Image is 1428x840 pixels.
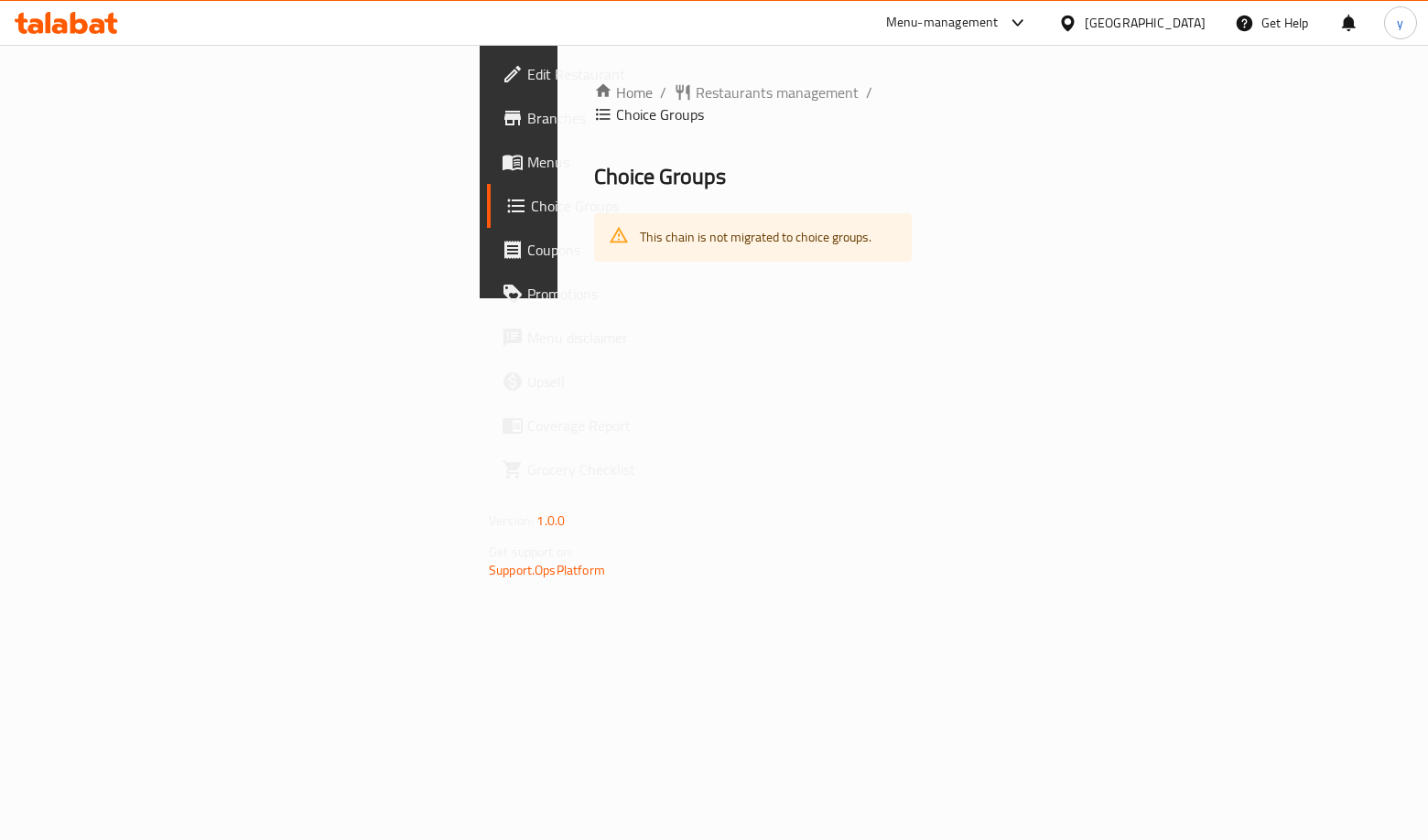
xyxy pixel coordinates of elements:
[489,558,605,582] a: Support.OpsPlatform
[487,96,719,140] a: Branches
[1085,13,1206,33] div: [GEOGRAPHIC_DATA]
[886,12,999,34] div: Menu-management
[531,195,704,217] span: Choice Groups
[487,360,719,404] a: Upsell
[487,447,719,491] a: Grocery Checklist
[527,327,704,349] span: Menu disclaimer
[527,239,704,261] span: Coupons
[640,219,871,256] div: This chain is not migrated to choice groups.
[594,81,912,125] nav: breadcrumb
[487,52,719,96] a: Edit Restaurant
[527,107,704,129] span: Branches
[674,81,859,103] a: Restaurants management
[487,404,719,447] a: Coverage Report
[866,81,872,103] li: /
[1397,13,1403,33] span: y
[487,316,719,360] a: Menu disclaimer
[536,509,565,533] span: 1.0.0
[489,540,573,564] span: Get support on:
[487,228,719,272] a: Coupons
[489,509,534,533] span: Version:
[527,151,704,173] span: Menus
[487,184,719,228] a: Choice Groups
[527,458,704,480] span: Grocery Checklist
[527,415,704,436] span: Coverage Report
[487,140,719,184] a: Menus
[527,283,704,305] span: Promotions
[527,371,704,393] span: Upsell
[527,63,704,85] span: Edit Restaurant
[696,81,859,103] span: Restaurants management
[487,272,719,316] a: Promotions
